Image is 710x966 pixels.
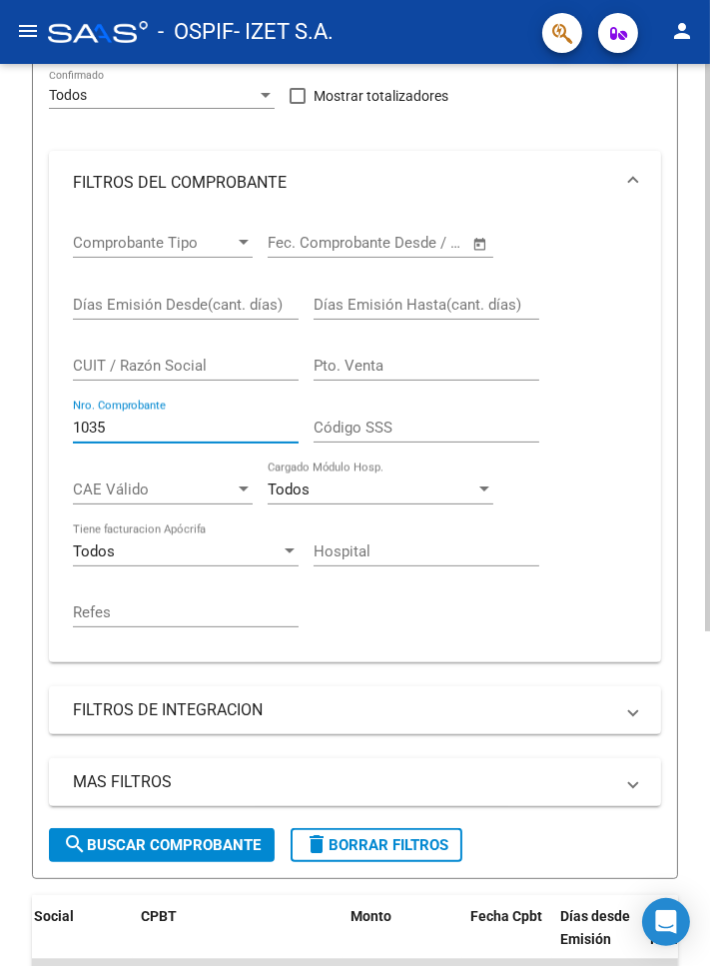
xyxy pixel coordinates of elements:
span: Días desde Emisión [560,908,630,947]
button: Open calendar [469,233,492,256]
button: Buscar Comprobante [49,828,275,862]
mat-icon: menu [16,19,40,43]
div: FILTROS DEL COMPROBANTE [49,215,661,662]
span: Fecha Recibido [650,908,706,947]
span: CPBT [141,908,177,924]
span: - IZET S.A. [234,10,334,54]
span: Todos [49,87,87,103]
span: Todos [73,542,115,560]
span: Borrar Filtros [305,836,448,854]
mat-panel-title: MAS FILTROS [73,771,613,793]
div: Open Intercom Messenger [642,898,690,946]
input: Fecha fin [366,234,463,252]
input: Fecha inicio [268,234,349,252]
span: - OSPIF [158,10,234,54]
span: Monto [351,908,391,924]
mat-expansion-panel-header: FILTROS DEL COMPROBANTE [49,151,661,215]
mat-panel-title: FILTROS DEL COMPROBANTE [73,172,613,194]
span: Buscar Comprobante [63,836,261,854]
span: Mostrar totalizadores [314,84,448,108]
mat-icon: delete [305,832,329,856]
mat-icon: person [670,19,694,43]
span: Todos [268,481,310,498]
span: Fecha Cpbt [470,908,542,924]
mat-expansion-panel-header: MAS FILTROS [49,758,661,806]
button: Borrar Filtros [291,828,462,862]
mat-expansion-panel-header: FILTROS DE INTEGRACION [49,686,661,734]
span: CAE Válido [73,481,235,498]
mat-panel-title: FILTROS DE INTEGRACION [73,699,613,721]
mat-icon: search [63,832,87,856]
span: Comprobante Tipo [73,234,235,252]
